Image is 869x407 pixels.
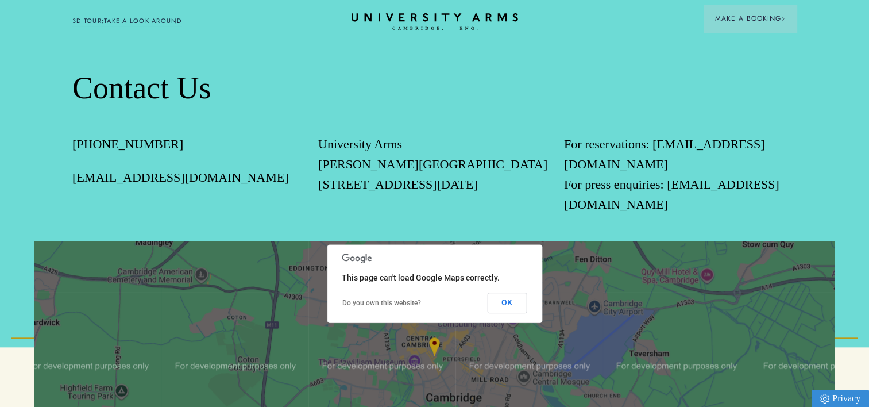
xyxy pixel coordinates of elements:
img: Privacy [820,394,829,404]
a: Home [352,13,518,31]
a: 3D TOUR:TAKE A LOOK AROUND [72,16,182,26]
h2: Contact Us [72,70,797,107]
a: [PHONE_NUMBER] [72,137,183,151]
a: Do you own this website? [342,299,421,307]
span: This page can't load Google Maps correctly. [342,273,500,282]
a: Privacy [812,390,869,407]
img: Arrow icon [781,17,785,21]
button: OK [487,293,527,313]
span: Make a Booking [715,13,785,24]
a: [EMAIL_ADDRESS][DOMAIN_NAME] [72,170,288,185]
button: Make a BookingArrow icon [704,5,797,32]
p: University Arms [PERSON_NAME][GEOGRAPHIC_DATA][STREET_ADDRESS][DATE] [318,134,551,195]
p: For reservations: [EMAIL_ADDRESS][DOMAIN_NAME] For press enquiries: [EMAIL_ADDRESS][DOMAIN_NAME] [564,134,797,215]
